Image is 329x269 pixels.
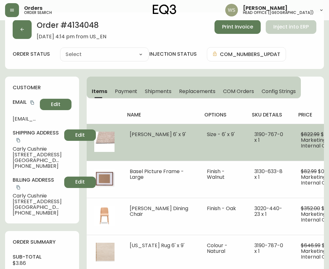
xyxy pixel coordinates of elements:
[75,132,85,139] span: Edit
[145,88,171,95] span: Shipments
[301,242,320,249] span: $646.99
[207,243,239,254] li: Colour - Natural
[15,137,22,143] button: copy
[15,184,22,191] button: copy
[94,243,115,263] img: af60900e-322b-45bb-8219-032a7a612641.jpg
[51,101,60,108] span: Edit
[13,116,37,122] span: [EMAIL_ADDRESS][DOMAIN_NAME]
[179,88,215,95] span: Replacements
[254,168,282,181] span: 3130-633-8 x 1
[13,152,62,158] span: [STREET_ADDRESS]
[130,131,186,138] span: [PERSON_NAME] 6' x 9'
[254,131,283,144] span: 3190-767-0 x 1
[37,20,106,34] h2: Order # 4134048
[207,132,239,137] li: Size - 6' x 9'
[252,111,288,118] h4: sku details
[223,88,254,95] span: COM Orders
[13,239,71,246] h4: order summary
[127,111,194,118] h4: name
[301,131,320,138] span: $822.99
[13,129,62,144] h4: Shipping Address
[222,23,253,30] span: Print Invoice
[13,163,62,169] span: [PHONE_NUMBER]
[13,99,37,106] h4: Email
[130,205,188,218] span: [PERSON_NAME] Dining Chair
[13,193,62,199] span: Carly Cushnie
[13,146,62,152] span: Carly Cushnie
[301,205,320,212] span: $352.00
[64,177,96,188] button: Edit
[115,88,138,95] span: Payment
[37,34,106,40] span: [DATE] 4:14 pm from US_EN
[94,169,115,189] img: e2292ee1-7c5f-4b31-a03f-9535340b86a2Optional[Basel-Large-Picture-Walnut-Frame.jpg].jpg
[301,168,317,175] span: $82.99
[24,11,52,15] h5: order search
[64,129,96,141] button: Edit
[13,158,62,163] span: [GEOGRAPHIC_DATA] , NY , 11216 , US
[13,204,62,210] span: [GEOGRAPHIC_DATA] , NY , 11216 , US
[94,206,115,226] img: 3d00c84e-e0d7-4566-9ca2-2e67eff89182Optional[tami_dining_chair_oak_02-LP.jpg].jpg
[243,6,288,11] span: [PERSON_NAME]
[243,11,314,15] h5: head office ([GEOGRAPHIC_DATA])
[13,199,62,204] span: [STREET_ADDRESS]
[29,99,35,106] button: copy
[254,205,282,218] span: 3020-440-23 x 1
[254,242,283,255] span: 3190-787-0 x 1
[207,206,239,211] li: Finish - Oak
[94,132,115,152] img: 27270d31-36e6-4cc7-9971-823dbcd592a7.jpg
[204,111,242,118] h4: options
[13,51,50,58] label: order status
[92,88,107,95] span: Items
[40,99,71,110] button: Edit
[149,51,197,58] h4: injection status
[13,260,26,267] span: $3.86
[13,253,71,260] h4: sub-total
[214,20,261,34] button: Print Invoice
[130,242,184,249] span: [US_STATE] Rug 6' x 9'
[13,210,62,216] span: [PHONE_NUMBER]
[130,168,184,181] span: Basel Picture Frame - Large
[24,6,42,11] span: Orders
[153,4,176,15] img: logo
[13,177,62,191] h4: Billing Address
[13,84,71,91] h4: customer
[225,4,238,16] img: d421e764c7328a6a184e62c810975493
[262,88,296,95] span: Config Strings
[207,169,239,180] li: Finish - Walnut
[75,178,85,185] span: Edit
